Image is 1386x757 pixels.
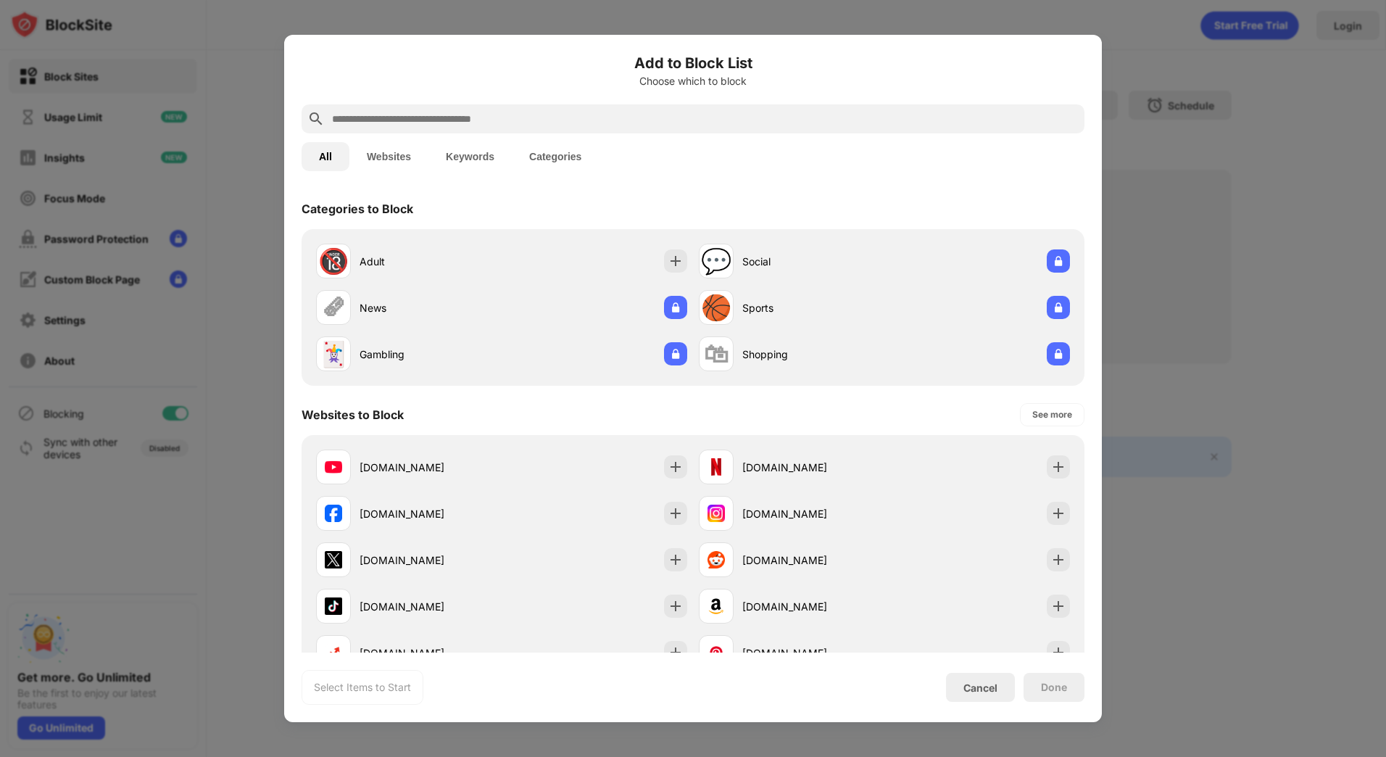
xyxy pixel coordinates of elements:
div: [DOMAIN_NAME] [360,599,502,614]
div: Categories to Block [302,202,413,216]
div: See more [1032,408,1072,422]
img: favicons [325,644,342,661]
img: favicons [325,505,342,522]
img: favicons [707,644,725,661]
button: Categories [512,142,599,171]
div: [DOMAIN_NAME] [360,506,502,521]
div: [DOMAIN_NAME] [742,645,884,661]
div: News [360,300,502,315]
div: Cancel [963,682,997,694]
div: 🛍 [704,339,729,369]
button: Websites [349,142,428,171]
div: [DOMAIN_NAME] [742,553,884,568]
div: Websites to Block [302,408,404,422]
div: Select Items to Start [314,680,411,695]
div: 🏀 [701,293,731,323]
h6: Add to Block List [302,52,1084,74]
div: Social [742,254,884,269]
div: [DOMAIN_NAME] [360,553,502,568]
div: Done [1041,682,1067,693]
img: search.svg [307,110,325,128]
div: 💬 [701,247,731,276]
img: favicons [707,597,725,615]
div: 🔞 [318,247,349,276]
img: favicons [707,551,725,568]
div: 🗞 [321,293,346,323]
div: Sports [742,300,884,315]
img: favicons [325,597,342,615]
div: [DOMAIN_NAME] [360,645,502,661]
img: favicons [707,458,725,476]
div: Shopping [742,347,884,362]
div: 🃏 [318,339,349,369]
img: favicons [325,458,342,476]
div: Adult [360,254,502,269]
div: [DOMAIN_NAME] [742,506,884,521]
button: Keywords [428,142,512,171]
img: favicons [325,551,342,568]
div: [DOMAIN_NAME] [742,460,884,475]
div: Choose which to block [302,75,1084,87]
div: [DOMAIN_NAME] [742,599,884,614]
button: All [302,142,349,171]
div: [DOMAIN_NAME] [360,460,502,475]
div: Gambling [360,347,502,362]
img: favicons [707,505,725,522]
